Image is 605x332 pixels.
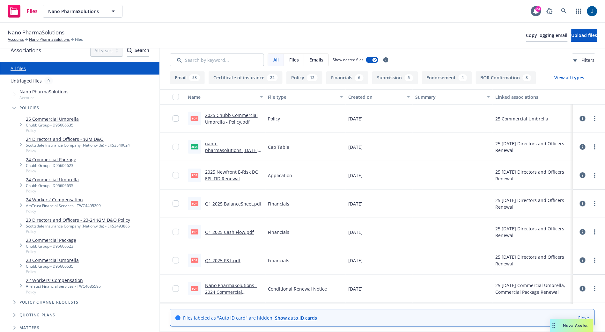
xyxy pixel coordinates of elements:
a: Q1 2025 P&L.pdf [205,257,240,263]
button: Submission [372,71,418,84]
button: Email [170,71,205,84]
a: more [591,143,599,151]
div: Chubb Group - D95606635 [26,263,79,269]
button: Filters [573,54,595,66]
input: Toggle Row Selected [173,285,179,292]
div: Created on [348,94,403,100]
span: Files [27,9,38,14]
input: Toggle Row Selected [173,172,179,178]
span: Copy logging email [526,32,568,38]
span: [DATE] [348,172,363,179]
input: Toggle Row Selected [173,257,179,263]
div: 25 [DATE] Directors and Officers Renewal [495,254,571,267]
span: xlsx [191,144,198,149]
span: Application [268,172,292,179]
a: 2025 Chubb Commercial Umbrella - Policy.pdf [205,112,258,125]
a: 24 Directors and Officers - $2M D&O [26,136,130,142]
span: Nano PharmaSolutions [19,88,69,95]
a: Switch app [572,5,585,18]
div: 12 [307,74,318,81]
span: [DATE] [348,144,363,150]
span: pdf [191,116,198,121]
span: Nano PharmaSolutions [8,28,64,37]
div: 23 [535,6,541,12]
span: Emails [309,56,323,63]
a: more [591,228,599,236]
div: 58 [189,74,200,81]
button: Nova Assist [550,319,594,332]
span: Matters [19,326,40,330]
span: Account [19,95,69,100]
a: 2025 Newfront E-Risk DO EPL FID Renewal Application.pdf [205,169,259,188]
input: Toggle Row Selected [173,115,179,122]
span: pdf [191,286,198,291]
span: pdf [191,201,198,206]
span: Filters [582,57,595,63]
button: Policy [286,71,322,84]
span: [DATE] [348,257,363,264]
span: [DATE] [348,229,363,235]
button: Created on [346,89,413,105]
div: File type [268,94,336,100]
span: Policy change requests [19,300,78,304]
span: Financials [268,257,290,264]
input: Toggle Row Selected [173,200,179,207]
span: pdf [191,173,198,177]
div: Scottsdale Insurance Company (Nationwide) - EKS3540024 [26,142,130,148]
a: Q1 2025 Cash Flow.pdf [205,229,254,235]
div: 25 [DATE] Commercial Umbrella, Commercial Package Renewal [495,282,571,295]
div: Summary [415,94,483,100]
span: Policy [26,289,101,295]
button: BOR Confirmation [476,71,536,84]
span: Cap Table [268,144,290,150]
div: 22 [267,74,278,81]
a: Show auto ID cards [275,315,317,321]
a: more [591,285,599,292]
a: Close [578,314,589,321]
span: [DATE] [348,115,363,122]
div: 0 [44,77,53,84]
span: Associations [11,46,41,54]
span: [DATE] [348,200,363,207]
input: Toggle Row Selected [173,229,179,235]
span: Nova Assist [563,323,588,328]
span: Financials [268,229,290,235]
span: Files labeled as "Auto ID card" are hidden. [183,314,317,321]
svg: Search [127,48,132,53]
span: Show nested files [333,57,364,62]
a: All files [11,65,26,71]
a: more [591,115,599,122]
button: Copy logging email [526,29,568,42]
span: Conditional Renewal Notice [268,285,327,292]
div: 25 [DATE] Directors and Officers Renewal [495,169,571,182]
div: 25 [DATE] Directors and Officers Renewal [495,197,571,210]
span: Policy [268,115,280,122]
button: Upload files [572,29,597,42]
div: Linked associations [495,94,571,100]
a: more [591,171,599,179]
div: 3 [523,74,531,81]
a: Report a Bug [543,5,556,18]
span: Quoting plans [19,313,55,317]
a: 22 Workers' Compensation [26,277,101,284]
a: Files [5,2,40,20]
div: Name [188,94,256,100]
span: Policy [26,128,79,133]
span: Policy [26,148,130,154]
img: photo [587,6,597,16]
span: Filters [573,57,595,63]
a: Nano PharmaSolutions [29,37,70,42]
span: Upload files [572,32,597,38]
span: Policy [26,269,79,274]
a: Untriaged files [11,77,42,84]
span: Files [75,37,83,42]
button: Summary [413,89,493,105]
span: Financials [268,200,290,207]
div: Drag to move [550,319,558,332]
button: Nano PharmaSolutions [43,5,122,18]
div: AmTrust Financial Services - TWC4085595 [26,284,101,289]
button: Endorsement [422,71,472,84]
a: more [591,256,599,264]
input: Toggle Row Selected [173,144,179,150]
a: more [591,200,599,207]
